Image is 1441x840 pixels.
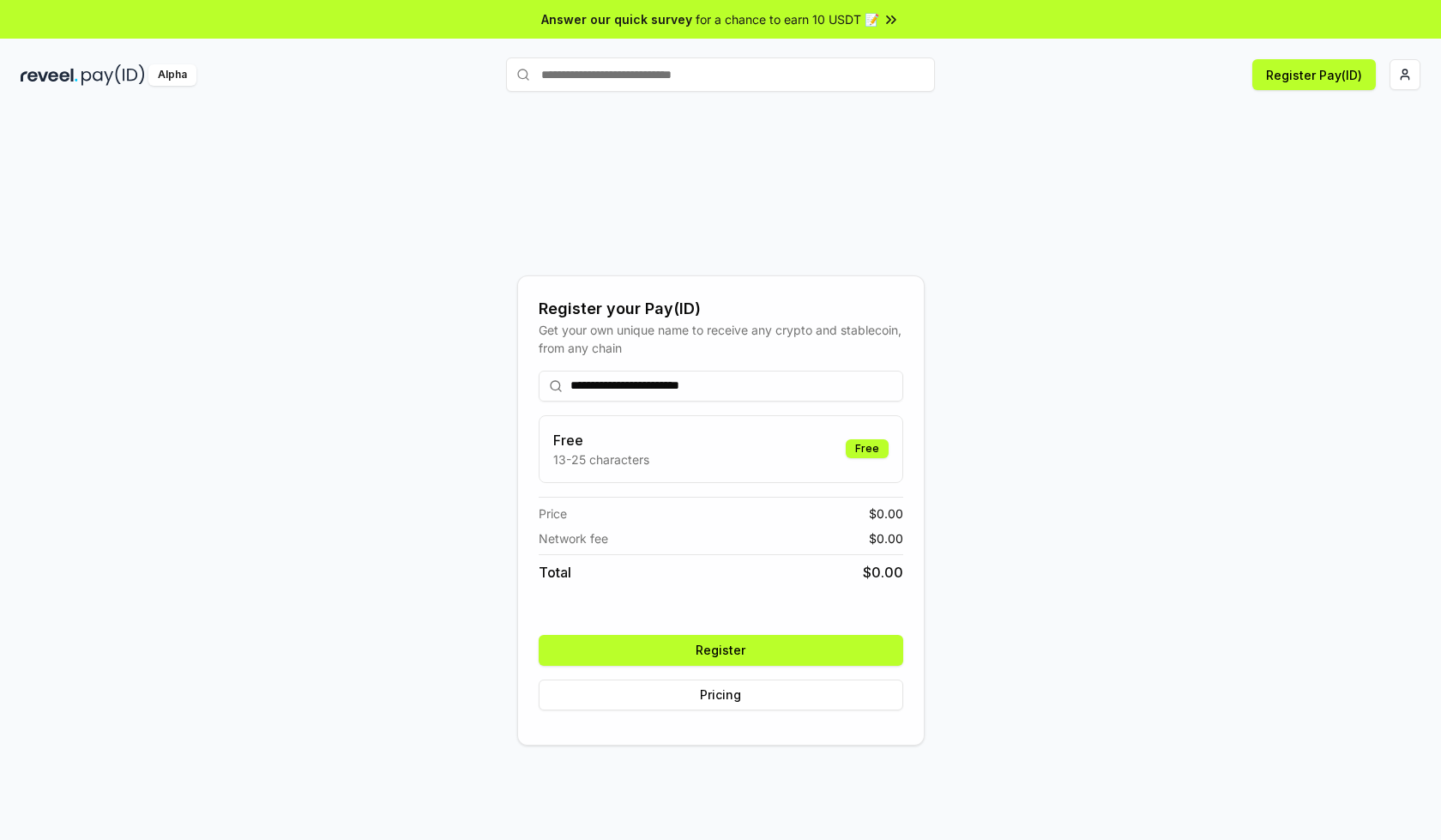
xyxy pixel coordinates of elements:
img: pay_id [81,64,145,86]
button: Register [539,635,903,666]
p: 13-25 characters [553,450,649,468]
img: reveel_dark [21,64,78,86]
span: $ 0.00 [863,562,903,583]
span: $ 0.00 [869,505,903,523]
div: Register your Pay(ID) [539,297,903,321]
div: Free [846,439,889,458]
button: Register Pay(ID) [1252,59,1376,90]
div: Alpha [148,64,196,86]
button: Pricing [539,680,903,710]
span: Total [539,562,571,583]
h3: Free [553,430,649,450]
span: Network fee [539,529,608,547]
div: Get your own unique name to receive any crypto and stablecoin, from any chain [539,321,903,357]
span: Price [539,505,567,523]
span: $ 0.00 [869,529,903,547]
span: Answer our quick survey [541,10,692,28]
span: for a chance to earn 10 USDT 📝 [696,10,879,28]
